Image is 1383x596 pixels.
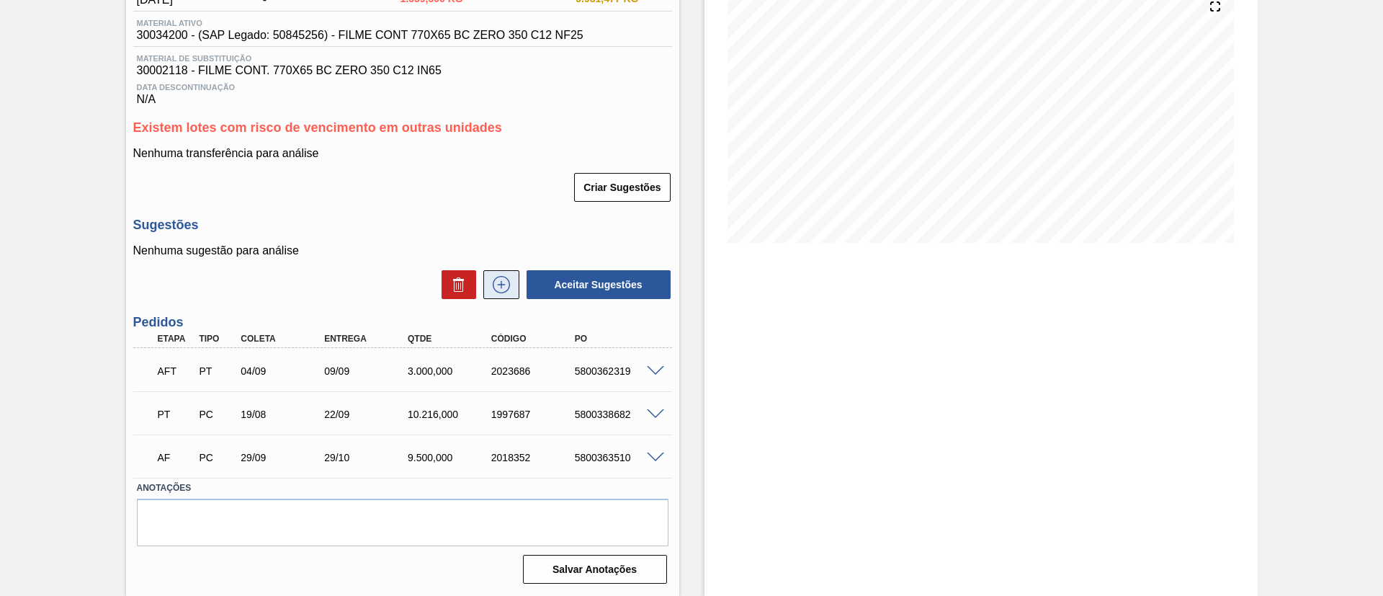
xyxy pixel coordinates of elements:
[476,270,519,299] div: Nova sugestão
[237,365,331,377] div: 04/09/2025
[133,315,672,330] h3: Pedidos
[154,334,197,344] div: Etapa
[488,365,581,377] div: 2023686
[154,442,197,473] div: Aguardando Faturamento
[137,64,668,77] span: 30002118 - FILME CONT. 770X65 BC ZERO 350 C12 IN65
[321,365,414,377] div: 09/09/2025
[137,83,668,92] span: Data Descontinuação
[574,173,670,202] button: Criar Sugestões
[488,452,581,463] div: 2018352
[237,334,331,344] div: Coleta
[571,365,665,377] div: 5800362319
[137,29,583,42] span: 30034200 - (SAP Legado: 50845256) - FILME CONT 770X65 BC ZERO 350 C12 NF25
[404,334,498,344] div: Qtde
[237,452,331,463] div: 29/09/2025
[321,452,414,463] div: 29/10/2025
[404,452,498,463] div: 9.500,000
[158,365,194,377] p: AFT
[158,409,194,420] p: PT
[195,452,238,463] div: Pedido de Compra
[404,409,498,420] div: 10.216,000
[158,452,194,463] p: AF
[488,409,581,420] div: 1997687
[488,334,581,344] div: Código
[434,270,476,299] div: Excluir Sugestões
[571,334,665,344] div: PO
[154,399,197,430] div: Pedido em Trânsito
[527,270,671,299] button: Aceitar Sugestões
[133,244,672,257] p: Nenhuma sugestão para análise
[137,54,668,63] span: Material de Substituição
[133,77,672,106] div: N/A
[571,452,665,463] div: 5800363510
[523,555,667,584] button: Salvar Anotações
[137,19,583,27] span: Material ativo
[133,120,502,135] span: Existem lotes com risco de vencimento em outras unidades
[404,365,498,377] div: 3.000,000
[154,355,197,387] div: Aguardando Fornecimento
[321,334,414,344] div: Entrega
[137,478,668,499] label: Anotações
[133,218,672,233] h3: Sugestões
[321,409,414,420] div: 22/09/2025
[571,409,665,420] div: 5800338682
[133,147,672,160] p: Nenhuma transferência para análise
[576,172,671,203] div: Criar Sugestões
[237,409,331,420] div: 19/08/2025
[519,269,672,301] div: Aceitar Sugestões
[195,409,238,420] div: Pedido de Compra
[195,334,238,344] div: Tipo
[195,365,238,377] div: Pedido de Transferência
